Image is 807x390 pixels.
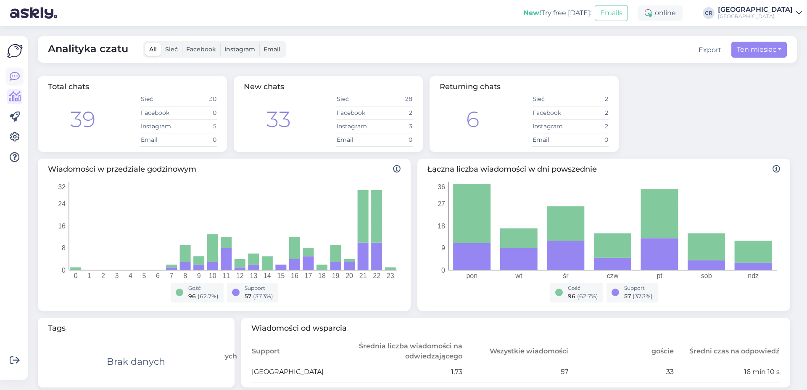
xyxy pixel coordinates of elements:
tspan: 9 [197,272,201,279]
span: ( 62.7 %) [198,292,219,300]
span: Facebook [186,45,216,53]
tspan: 12 [236,272,244,279]
tspan: 7 [170,272,174,279]
tspan: pt [657,272,662,279]
tspan: 4 [129,272,132,279]
td: 2 [374,106,413,119]
th: Średnia liczba wiadomości na odwiedzającego [357,341,463,362]
td: 2 [570,119,609,133]
tspan: 21 [359,272,367,279]
td: Facebook [140,106,179,119]
tspan: 23 [387,272,394,279]
td: Facebook [336,106,374,119]
tspan: 6 [156,272,160,279]
td: 2 [570,93,609,106]
div: Try free [DATE]: [523,8,591,18]
td: Instagram [140,119,179,133]
div: 33 [266,103,291,136]
tspan: czw [607,272,619,279]
td: 28 [374,93,413,106]
div: online [638,5,683,21]
td: Instagram [532,119,570,133]
tspan: 10 [209,272,216,279]
td: 0 [374,133,413,146]
th: Support [251,341,357,362]
span: New chats [244,82,284,91]
button: Emails [595,5,628,21]
td: [GEOGRAPHIC_DATA] [251,362,357,382]
tspan: 5 [142,272,146,279]
tspan: 18 [318,272,326,279]
tspan: 3 [115,272,119,279]
span: Łączna liczba wiadomości w dni powszednie [427,164,780,175]
td: 3 [374,119,413,133]
span: Wiadomości w przedziale godzinowym [48,164,401,175]
tspan: 20 [345,272,353,279]
td: 2 [570,106,609,119]
td: Facebook [532,106,570,119]
span: ( 37.3 %) [633,292,653,300]
td: 0 [179,133,217,146]
tspan: wt [515,272,522,279]
td: Email [336,133,374,146]
tspan: 9 [441,244,445,252]
div: CR [703,7,715,19]
div: Support [624,284,653,292]
span: Analityka czatu [48,41,128,58]
div: Support [245,284,273,292]
th: Liczba odwiedzających [180,341,224,362]
td: 1.73 [357,362,463,382]
tspan: 36 [438,183,445,190]
th: Wszystkie wiadomości [463,341,569,362]
div: [GEOGRAPHIC_DATA] [718,6,793,13]
tspan: 2 [101,272,105,279]
tspan: 0 [441,266,445,273]
tspan: 14 [264,272,271,279]
th: goście [569,341,675,362]
tspan: 8 [183,272,187,279]
tspan: 22 [373,272,380,279]
tspan: 0 [74,272,78,279]
td: Sieć [336,93,374,106]
td: 30 [179,93,217,106]
tspan: 27 [438,200,445,207]
span: Returning chats [440,82,501,91]
th: Średni czas na odpowiedź [674,341,780,362]
td: 57 [463,362,569,382]
tspan: 18 [438,222,445,229]
span: Email [264,45,280,53]
span: All [149,45,157,53]
td: 33 [569,362,675,382]
b: New! [523,9,541,17]
td: 0 [570,133,609,146]
tspan: 16 [291,272,298,279]
span: 57 [245,292,251,300]
div: Gość [568,284,598,292]
td: Email [532,133,570,146]
tspan: 1 [87,272,91,279]
td: 16 min 10 s [674,362,780,382]
span: 57 [624,292,631,300]
img: Askly Logo [7,43,23,59]
td: 0 [179,106,217,119]
tspan: śr [563,272,569,279]
tspan: 15 [277,272,285,279]
tspan: 0 [62,266,66,273]
tspan: 16 [58,222,66,229]
tspan: 24 [58,200,66,207]
tspan: 19 [332,272,340,279]
span: ( 37.3 %) [253,292,273,300]
button: Export [699,45,721,55]
button: Ten miesiąc [731,42,787,58]
span: 96 [188,292,196,300]
div: 39 [70,103,95,136]
tspan: sob [701,272,712,279]
div: Brak danych [107,355,165,369]
span: Tags [48,323,224,334]
div: 6 [466,103,479,136]
td: 5 [179,119,217,133]
div: [GEOGRAPHIC_DATA] [718,13,793,20]
tspan: 17 [305,272,312,279]
td: Sieć [140,93,179,106]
